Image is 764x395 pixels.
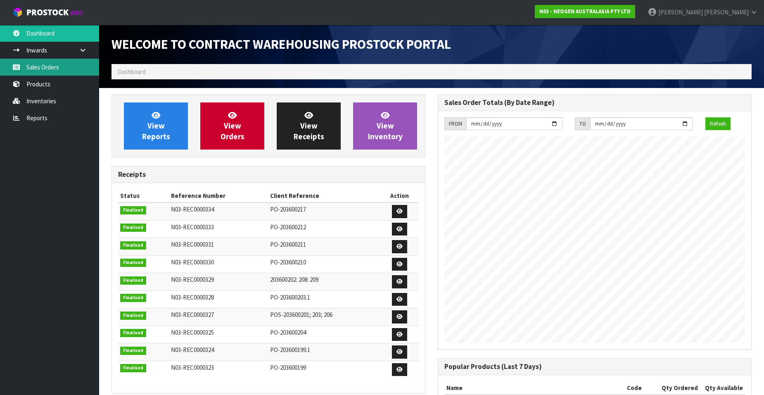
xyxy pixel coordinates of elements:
span: Dashboard [118,68,146,76]
span: N03-REC0000334 [171,205,214,213]
span: PO-203600212 [270,223,306,231]
th: Action [380,189,419,202]
div: FROM [444,117,466,131]
span: N03-REC0000325 [171,328,214,336]
span: PO-203600199 [270,364,306,371]
th: Qty Available [700,381,745,395]
th: Qty Ordered [657,381,700,395]
a: ViewReports [124,102,188,150]
a: ViewOrders [200,102,264,150]
button: Refresh [705,117,731,131]
div: TO [575,117,590,131]
strong: N03 - NEOGEN AUSTRALASIA PTY LTD [539,8,631,15]
span: PO-203600211 [270,240,306,248]
span: Finalised [120,276,146,285]
span: N03-REC0000324 [171,346,214,354]
span: Finalised [120,259,146,267]
h3: Popular Products (Last 7 Days) [444,363,745,371]
span: Finalised [120,312,146,320]
span: View Inventory [368,110,403,141]
img: cube-alt.png [12,7,23,17]
h3: Receipts [118,171,419,178]
small: WMS [70,9,83,17]
span: PO-203600217 [270,205,306,213]
span: Finalised [120,329,146,337]
th: Status [118,189,169,202]
span: N03-REC0000331 [171,240,214,248]
th: Code [625,381,657,395]
th: Name [444,381,625,395]
span: View Orders [221,110,244,141]
span: PO-203600199.1 [270,346,310,354]
span: N03-REC0000330 [171,258,214,266]
span: PO-203600204 [270,328,306,336]
span: PO-203600203.1 [270,293,310,301]
span: Finalised [120,364,146,372]
th: Client Reference [268,189,380,202]
span: Welcome to Contract Warehousing ProStock Portal [112,36,451,52]
span: N03-REC0000328 [171,293,214,301]
a: ViewReceipts [277,102,341,150]
span: Finalised [120,294,146,302]
span: N03-REC0000329 [171,276,214,283]
h3: Sales Order Totals (By Date Range) [444,99,745,107]
span: 203600202: 208: 209 [270,276,318,283]
span: View Receipts [294,110,324,141]
span: Finalised [120,347,146,355]
span: [PERSON_NAME] [658,8,703,16]
th: Reference Number [169,189,268,202]
span: ProStock [26,7,69,18]
span: Finalised [120,224,146,232]
span: View Reports [142,110,170,141]
span: [PERSON_NAME] [704,8,749,16]
span: POS-203600201; 203; 206 [270,311,332,319]
span: Finalised [120,206,146,214]
span: N03-REC0000333 [171,223,214,231]
span: PO-203600210 [270,258,306,266]
a: ViewInventory [353,102,417,150]
span: N03-REC0000327 [171,311,214,319]
span: N03-REC0000323 [171,364,214,371]
span: Finalised [120,241,146,250]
